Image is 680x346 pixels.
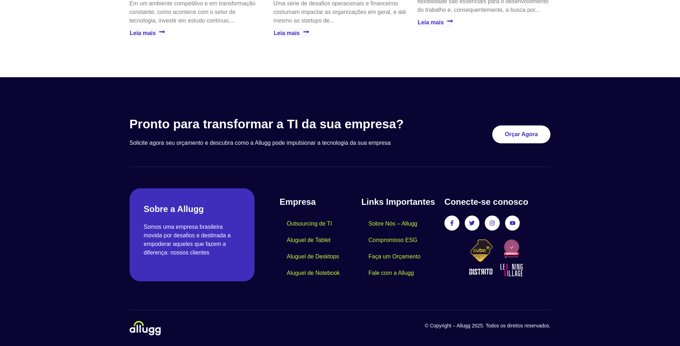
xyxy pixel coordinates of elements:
a: Leia mais [273,28,309,38]
a: Compromisso ESG [361,232,424,248]
a: Outsourcing de TI [279,216,339,232]
a: Aluguel de Notebook [279,265,347,281]
h4: Links Importantes [361,196,437,208]
p: Solicite agora seu orçamento e descubra como a Allugg pode impulsionar a tecnologia da sua empresa [130,139,437,147]
a: Leia mais [417,18,453,27]
h3: Pronto para transformar a TI da sua empresa? [130,117,437,132]
a: Orçar Agora [492,125,550,143]
nav: Menu [361,216,437,281]
a: Aluguel de Desktops [279,248,346,265]
a: Fale com a Allugg [361,265,421,281]
img: locacao-de-equipamentos-allugg-logo [130,321,161,335]
nav: Menu [279,216,361,281]
a: Aluguel de Tablet [279,232,337,248]
p: © Copyright – Allugg 2025. Todos os direitos reservados. [340,322,551,330]
a: Leia mais [130,28,166,38]
span: Orçar Agora [505,132,538,137]
a: Faça um Orçamento [361,248,428,265]
p: Somos uma empresa brasileira movida por desafios e destinada a empoderar aqueles que fazem a dife... [144,223,241,257]
h4: Empresa [279,196,361,208]
a: Sobre Nós – Allugg [361,216,424,232]
div: Widget de chat [520,59,680,346]
h2: Sobre a Allugg [144,203,241,216]
h4: Conecte-se conosco [444,196,550,208]
iframe: Chat Widget [520,59,680,346]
